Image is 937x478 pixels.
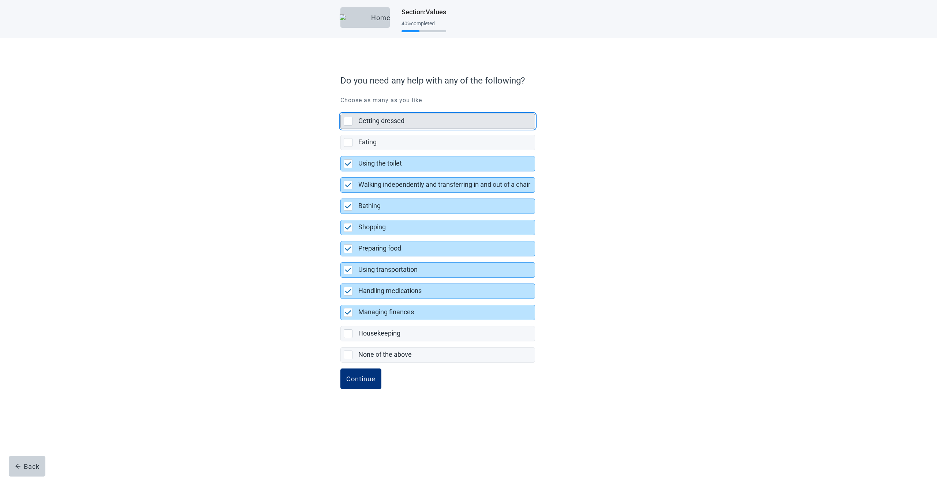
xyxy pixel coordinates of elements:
label: Do you need any help with any of the following? [340,74,593,87]
div: Using transportation, checkbox, selected [340,262,535,278]
label: Preparing food [358,244,401,252]
label: Using the toilet [358,159,402,167]
h1: Section : Values [402,7,446,17]
label: Handling medications [358,287,422,294]
label: None of the above [358,351,412,358]
div: None of the above, checkbox, not selected [340,347,535,363]
div: Progress section [402,18,446,36]
label: Walking independently and transferring in and out of a chair [358,181,530,188]
label: Getting dressed [358,117,404,125]
button: ElephantHome [340,7,390,28]
span: arrow-left [15,463,21,469]
div: Housekeeping, checkbox, not selected [340,326,535,341]
label: Using transportation [358,266,418,273]
p: Choose as many as you like [340,96,597,105]
label: Eating [358,138,377,146]
div: Bathing, checkbox, selected [340,199,535,214]
div: Walking independently and transferring in and out of a chair, checkbox, selected [340,177,535,193]
label: Shopping [358,223,386,231]
label: Managing finances [358,308,414,316]
button: arrow-leftBack [9,456,45,477]
div: Using the toilet, checkbox, selected [340,156,535,171]
div: Managing finances, checkbox, selected [340,305,535,320]
div: 40 % completed [402,21,446,26]
div: Preparing food, checkbox, selected [340,241,535,256]
div: Home [346,14,384,21]
img: Elephant [340,14,368,21]
div: Getting dressed, checkbox, not selected [340,114,535,129]
div: Shopping, checkbox, selected [340,220,535,235]
div: Handling medications, checkbox, selected [340,284,535,299]
label: Housekeeping [358,329,400,337]
div: Eating, checkbox, not selected [340,135,535,150]
div: Continue [346,375,376,382]
div: Back [15,463,40,470]
button: Continue [340,368,381,389]
label: Bathing [358,202,381,210]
